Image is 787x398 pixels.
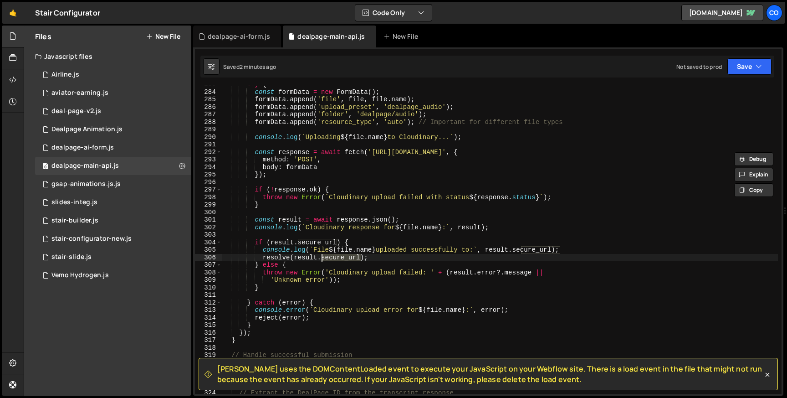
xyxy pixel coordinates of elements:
div: 313 [195,306,222,314]
div: 314 [195,314,222,322]
div: 312 [195,299,222,307]
div: Javascript files [24,47,191,66]
div: New File [383,32,422,41]
div: 318 [195,344,222,352]
div: 315 [195,321,222,329]
div: 310 [195,284,222,292]
div: 320 [195,359,222,367]
div: 295 [195,171,222,179]
div: 5799/15288.js [35,248,191,266]
div: slides-integ.js [51,198,97,207]
div: 307 [195,261,222,269]
div: Stair Configurator [35,7,100,18]
div: 285 [195,96,222,103]
div: dealpage-main-api.js [51,162,119,170]
div: 321 [195,367,222,374]
div: 319 [195,351,222,359]
div: 292 [195,149,222,156]
div: Saved [223,63,276,71]
div: 5799/31803.js [35,84,191,102]
div: 289 [195,126,222,134]
div: 5799/13335.js [35,175,191,193]
div: 302 [195,224,222,232]
div: 288 [195,119,222,126]
div: 296 [195,179,222,186]
div: 316 [195,329,222,337]
div: 301 [195,216,222,224]
div: stair-slide.js [51,253,92,261]
button: Save [727,58,772,75]
div: 299 [195,201,222,209]
div: 290 [195,134,222,141]
div: 322 [195,374,222,382]
div: 286 [195,103,222,111]
span: [PERSON_NAME] uses the DOMContentLoaded event to execute your JavaScript on your Webflow site. Th... [217,364,763,384]
div: 5799/22359.js [35,266,191,284]
h2: Files [35,31,51,41]
div: 297 [195,186,222,194]
div: 5799/16845.js [35,230,191,248]
div: 324 [195,389,222,397]
div: 304 [195,239,222,247]
div: 2 minutes ago [240,63,276,71]
div: 311 [195,291,222,299]
div: 308 [195,269,222,277]
div: 291 [195,141,222,149]
div: dealpage-ai-form.js [51,144,114,152]
div: 306 [195,254,222,262]
div: 293 [195,156,222,164]
div: 287 [195,111,222,119]
button: Debug [734,152,773,166]
a: 🤙 [2,2,24,24]
div: stair-configurator-new.js [51,235,132,243]
div: 5799/43892.js [35,120,191,139]
button: Code Only [355,5,432,21]
div: 5799/46543.js [35,139,191,157]
div: 5799/23170.js [35,66,191,84]
div: 5799/29740.js [35,193,191,212]
div: 5799/10830.js [35,212,191,230]
a: [DOMAIN_NAME] [681,5,763,21]
div: Vemo Hydrogen.js [51,271,109,279]
div: 284 [195,88,222,96]
button: Explain [734,168,773,181]
a: Co [766,5,782,21]
div: Dealpage Animation.js [51,125,123,134]
div: 309 [195,276,222,284]
div: deal-page-v2.js [51,107,101,115]
div: stair-builder.js [51,217,98,225]
span: 0 [43,163,48,171]
div: 5799/46639.js [35,157,191,175]
div: 300 [195,209,222,217]
div: 303 [195,231,222,239]
div: 317 [195,336,222,344]
div: 323 [195,382,222,389]
div: Not saved to prod [676,63,722,71]
div: Airline.js [51,71,79,79]
button: New File [146,33,180,40]
div: aviator-earning.js [51,89,108,97]
div: 298 [195,194,222,202]
div: 294 [195,164,222,171]
div: dealpage-ai-form.js [208,32,270,41]
div: 5799/43929.js [35,102,191,120]
div: dealpage-main-api.js [297,32,365,41]
button: Copy [734,183,773,197]
div: 305 [195,246,222,254]
div: gsap-animations.js.js [51,180,121,188]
